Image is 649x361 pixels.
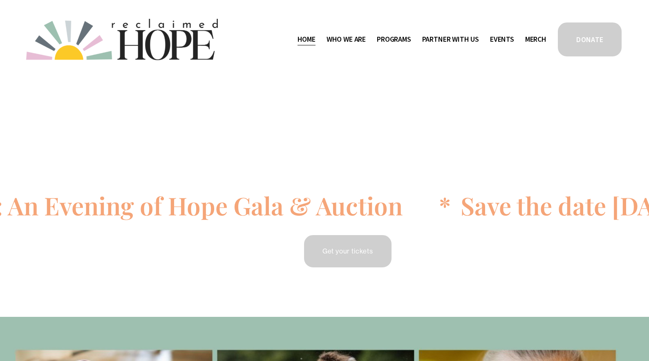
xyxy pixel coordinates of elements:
a: Merch [525,33,546,46]
span: Partner With Us [422,34,479,45]
a: folder dropdown [327,33,366,46]
a: Home [298,33,316,46]
img: Reclaimed Hope Initiative [26,19,218,60]
a: folder dropdown [422,33,479,46]
a: DONATE [557,21,623,58]
a: Get your tickets [303,234,393,269]
a: Events [490,33,514,46]
a: folder dropdown [377,33,411,46]
span: Who We Are [327,34,366,45]
span: Programs [377,34,411,45]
